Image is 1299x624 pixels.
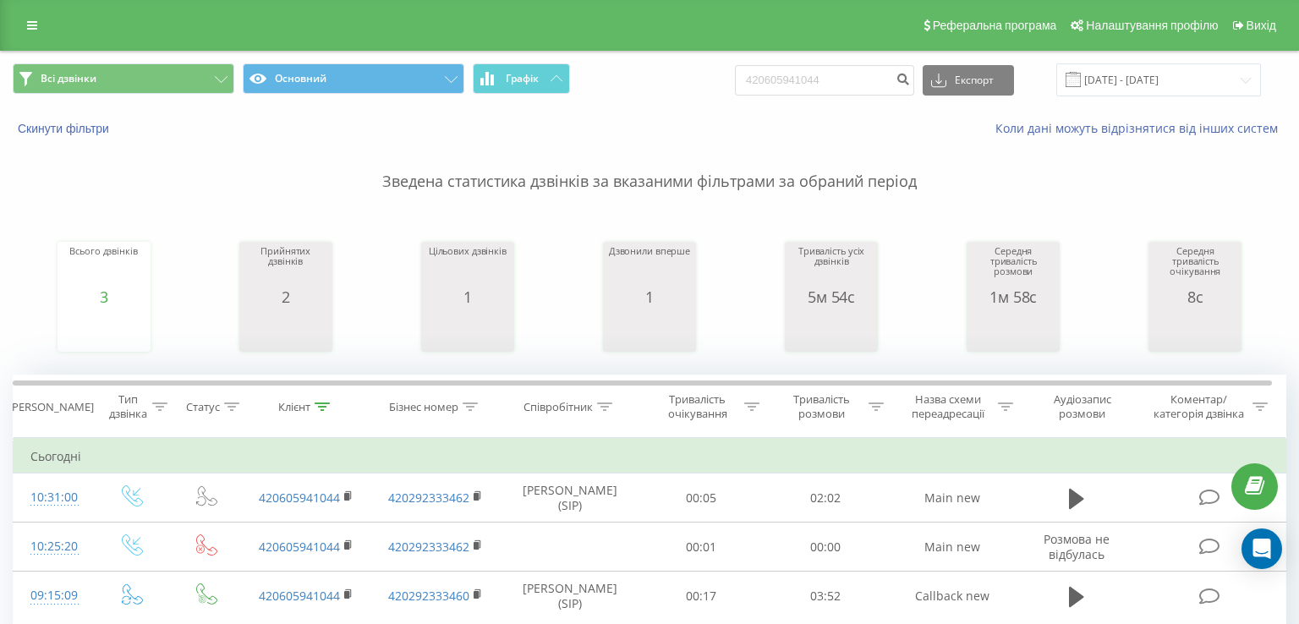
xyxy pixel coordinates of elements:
[388,490,469,506] a: 420292333462
[30,579,76,612] div: 09:15:09
[429,288,507,305] div: 1
[764,572,888,621] td: 03:52
[1149,392,1248,421] div: Коментар/категорія дзвінка
[639,572,764,621] td: 00:17
[388,588,469,604] a: 420292333460
[14,440,1286,473] td: Сьогодні
[923,65,1014,96] button: Експорт
[186,400,220,414] div: Статус
[8,400,94,414] div: [PERSON_NAME]
[244,288,328,305] div: 2
[789,288,874,305] div: 5м 54с
[1086,19,1218,32] span: Налаштування профілю
[655,392,740,421] div: Тривалість очікування
[500,473,639,523] td: [PERSON_NAME] (SIP)
[473,63,570,94] button: Графік
[523,400,593,414] div: Співробітник
[278,400,310,414] div: Клієнт
[244,246,328,288] div: Прийнятих дзвінків
[1044,531,1110,562] span: Розмова не відбулась
[639,523,764,572] td: 00:01
[13,63,234,94] button: Всі дзвінки
[13,121,118,136] button: Скинути фільтри
[764,523,888,572] td: 00:00
[1241,528,1282,569] div: Open Intercom Messenger
[779,392,864,421] div: Тривалість розмови
[69,288,137,305] div: 3
[888,523,1017,572] td: Main new
[933,19,1057,32] span: Реферальна програма
[429,246,507,288] div: Цільових дзвінків
[30,481,76,514] div: 10:31:00
[69,246,137,288] div: Всього дзвінків
[995,120,1286,136] a: Коли дані можуть відрізнятися вiд інших систем
[259,588,340,604] a: 420605941044
[243,63,464,94] button: Основний
[388,539,469,555] a: 420292333462
[389,400,458,414] div: Бізнес номер
[609,246,690,288] div: Дзвонили вперше
[107,392,148,421] div: Тип дзвінка
[971,288,1055,305] div: 1м 58с
[13,137,1286,193] p: Зведена статистика дзвінків за вказаними фільтрами за обраний період
[639,473,764,523] td: 00:05
[764,473,888,523] td: 02:02
[41,72,96,85] span: Всі дзвінки
[30,530,76,563] div: 10:25:20
[1153,246,1237,288] div: Середня тривалість очікування
[903,392,994,421] div: Назва схеми переадресації
[1153,288,1237,305] div: 8с
[971,246,1055,288] div: Середня тривалість розмови
[609,288,690,305] div: 1
[888,572,1017,621] td: Callback new
[506,73,539,85] span: Графік
[1247,19,1276,32] span: Вихід
[888,473,1017,523] td: Main new
[259,490,340,506] a: 420605941044
[500,572,639,621] td: [PERSON_NAME] (SIP)
[259,539,340,555] a: 420605941044
[735,65,914,96] input: Пошук за номером
[789,246,874,288] div: Тривалість усіх дзвінків
[1033,392,1132,421] div: Аудіозапис розмови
